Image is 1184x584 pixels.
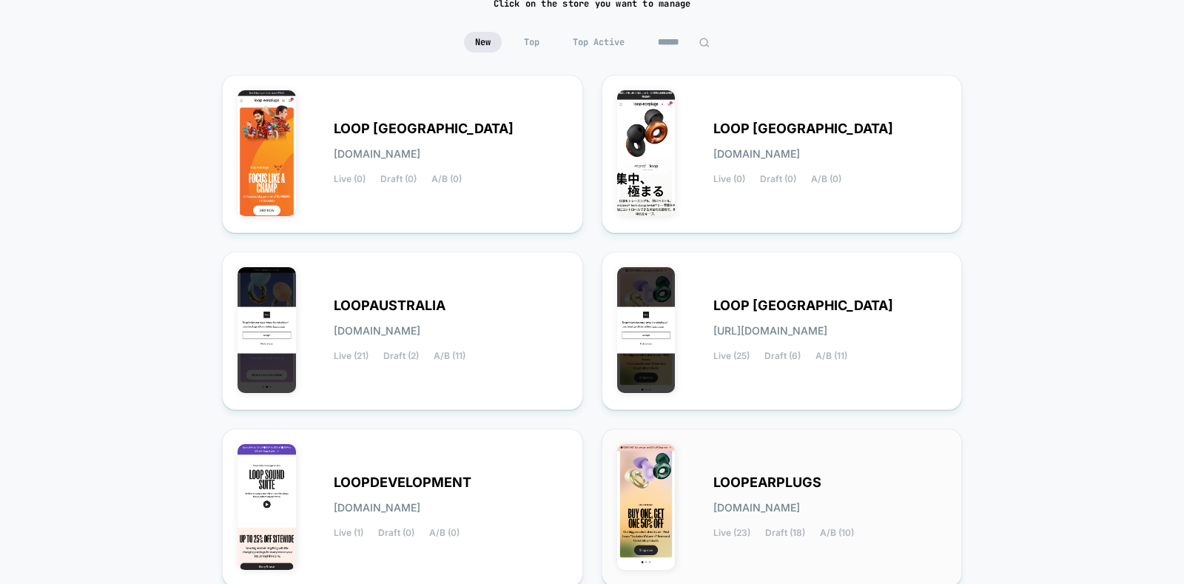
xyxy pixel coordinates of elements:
img: LOOP_INDIA [238,90,296,216]
span: Draft (0) [380,174,417,184]
span: LOOP [GEOGRAPHIC_DATA] [334,124,514,134]
span: Top [513,32,551,53]
span: A/B (10) [820,528,854,538]
span: A/B (11) [815,351,847,361]
span: Draft (6) [764,351,801,361]
span: Live (23) [713,528,750,538]
span: LOOPEARPLUGS [713,477,821,488]
span: Top Active [562,32,636,53]
span: [URL][DOMAIN_NAME] [713,326,827,336]
span: [DOMAIN_NAME] [334,326,420,336]
span: [DOMAIN_NAME] [713,503,800,513]
span: LOOP [GEOGRAPHIC_DATA] [713,124,893,134]
span: Draft (0) [378,528,414,538]
span: Draft (18) [765,528,805,538]
img: LOOP_JAPAN [617,90,676,216]
span: A/B (0) [429,528,460,538]
img: edit [699,37,710,48]
span: [DOMAIN_NAME] [334,503,420,513]
img: LOOP_UNITED_STATES [617,267,676,393]
span: A/B (0) [431,174,462,184]
span: New [464,32,502,53]
span: Draft (2) [383,351,419,361]
span: [DOMAIN_NAME] [713,149,800,159]
span: A/B (0) [811,174,841,184]
span: Live (21) [334,351,369,361]
span: Live (25) [713,351,750,361]
span: Draft (0) [760,174,796,184]
span: LOOPDEVELOPMENT [334,477,471,488]
span: A/B (11) [434,351,465,361]
span: [DOMAIN_NAME] [334,149,420,159]
span: Live (0) [334,174,366,184]
span: Live (1) [334,528,363,538]
img: LOOPDEVELOPMENT [238,444,296,570]
span: LOOPAUSTRALIA [334,301,445,311]
img: LOOPAUSTRALIA [238,267,296,393]
span: LOOP [GEOGRAPHIC_DATA] [713,301,893,311]
span: Live (0) [713,174,745,184]
img: LOOPEARPLUGS [617,444,676,570]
